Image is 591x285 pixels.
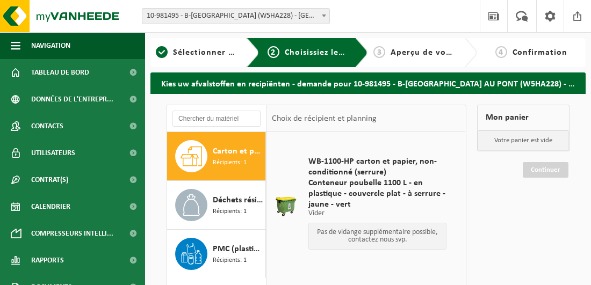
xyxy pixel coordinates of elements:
span: Sélectionner un site ici [173,48,269,57]
div: Mon panier [477,105,570,130]
span: 10-981495 - B-ST GARE MARCHIENNE AU PONT (W5HA228) - MARCHIENNE-AU-PONT [142,8,330,24]
span: Données de l'entrepr... [31,86,113,113]
p: Vider [308,210,447,217]
input: Chercher du matériel [172,111,261,127]
span: Tableau de bord [31,59,89,86]
button: Carton et papier, non-conditionné (industriel) Récipients: 1 [167,132,266,181]
span: Navigation [31,32,70,59]
span: Calendrier [31,193,70,220]
span: Utilisateurs [31,140,75,166]
button: Déchets résiduels Récipients: 1 [167,181,266,230]
span: 1 [156,46,168,58]
span: PMC (plastique, métal, carton boisson) (industriel) [213,243,263,255]
a: Continuer [523,162,568,178]
span: WB-1100-HP carton et papier, non-conditionné (serrure) [308,156,447,178]
a: 1Sélectionner un site ici [156,46,238,59]
span: Compresseurs intelli... [31,220,113,247]
span: 2 [268,46,279,58]
p: Votre panier est vide [478,130,570,151]
span: Aperçu de vos demandes [391,48,494,57]
span: 3 [373,46,385,58]
span: Contrat(s) [31,166,68,193]
button: PMC (plastique, métal, carton boisson) (industriel) Récipients: 1 [167,230,266,278]
span: Conteneur poubelle 1100 L - en plastique - couvercle plat - à serrure - jaune - vert [308,178,447,210]
span: Récipients: 1 [213,207,247,217]
p: Pas de vidange supplémentaire possible, contactez nous svp. [314,229,441,244]
span: Confirmation [513,48,567,57]
h2: Kies uw afvalstoffen en recipiënten - demande pour 10-981495 - B-[GEOGRAPHIC_DATA] AU PONT (W5HA2... [150,72,586,93]
span: Récipients: 1 [213,255,247,266]
span: Carton et papier, non-conditionné (industriel) [213,145,263,158]
span: Choisissiez les flux de déchets et récipients [285,48,464,57]
span: Rapports [31,247,64,274]
span: 10-981495 - B-ST GARE MARCHIENNE AU PONT (W5HA228) - MARCHIENNE-AU-PONT [142,9,329,24]
span: Contacts [31,113,63,140]
span: Récipients: 1 [213,158,247,168]
span: 4 [495,46,507,58]
div: Choix de récipient et planning [266,105,382,132]
span: Déchets résiduels [213,194,263,207]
